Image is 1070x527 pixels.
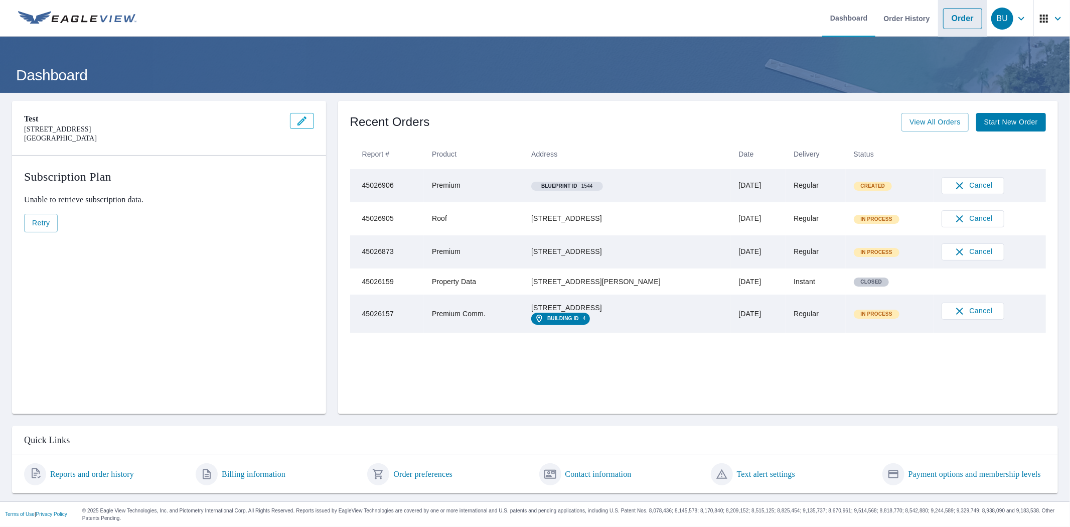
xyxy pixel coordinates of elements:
[424,295,523,333] td: Premium Comm.
[531,313,589,325] a: Building ID4
[531,246,722,256] div: [STREET_ADDRESS]
[565,468,632,480] a: Contact information
[786,169,845,202] td: Regular
[730,269,786,295] td: [DATE]
[730,235,786,269] td: [DATE]
[730,169,786,202] td: [DATE]
[24,168,314,186] p: Subscription Plan
[350,202,424,235] td: 45026905
[393,468,452,480] a: Order preferences
[424,235,523,269] td: Premium
[786,269,845,295] td: Instant
[908,468,1041,480] a: Payment options and membership levels
[24,125,282,134] p: [STREET_ADDRESS]
[424,269,523,295] td: Property Data
[350,295,424,333] td: 45026157
[424,169,523,202] td: Premium
[952,213,994,225] span: Cancel
[18,11,136,26] img: EV Logo
[350,169,424,202] td: 45026906
[32,217,50,229] span: Retry
[36,511,67,517] a: Privacy Policy
[942,210,1004,227] button: Cancel
[984,116,1038,128] span: Start New Order
[531,303,722,313] div: [STREET_ADDRESS]
[5,511,67,517] p: |
[855,183,891,190] span: Created
[976,113,1046,131] a: Start New Order
[942,177,1004,194] button: Cancel
[730,140,786,169] th: Date
[523,140,730,169] th: Address
[5,511,35,517] a: Terms of Use
[991,8,1013,30] div: BU
[730,295,786,333] td: [DATE]
[952,246,994,258] span: Cancel
[855,216,898,223] span: In Process
[855,249,898,256] span: In Process
[350,269,424,295] td: 45026159
[846,140,934,169] th: Status
[24,194,314,206] p: Unable to retrieve subscription data.
[24,134,282,143] p: [GEOGRAPHIC_DATA]
[786,140,845,169] th: Delivery
[952,180,994,192] span: Cancel
[24,113,282,125] p: Test
[786,235,845,269] td: Regular
[531,213,722,223] div: [STREET_ADDRESS]
[730,202,786,235] td: [DATE]
[855,279,888,286] span: Closed
[786,202,845,235] td: Regular
[952,305,994,317] span: Cancel
[222,468,285,480] a: Billing information
[24,214,58,232] button: Retry
[50,468,134,480] a: Reports and order history
[855,311,898,318] span: In Process
[942,243,1004,260] button: Cancel
[82,507,1065,522] p: © 2025 Eagle View Technologies, Inc. and Pictometry International Corp. All Rights Reserved. Repo...
[424,202,523,235] td: Roof
[737,468,795,480] a: Text alert settings
[350,235,424,269] td: 45026873
[531,277,722,287] div: [STREET_ADDRESS][PERSON_NAME]
[943,8,982,29] a: Order
[535,184,599,189] span: 1544
[541,184,577,189] em: Blueprint ID
[350,140,424,169] th: Report #
[786,295,845,333] td: Regular
[24,434,1046,447] p: Quick Links
[350,113,430,131] p: Recent Orders
[901,113,968,131] a: View All Orders
[942,303,1004,320] button: Cancel
[547,316,579,322] em: Building ID
[424,140,523,169] th: Product
[909,116,960,128] span: View All Orders
[12,65,1058,85] h1: Dashboard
